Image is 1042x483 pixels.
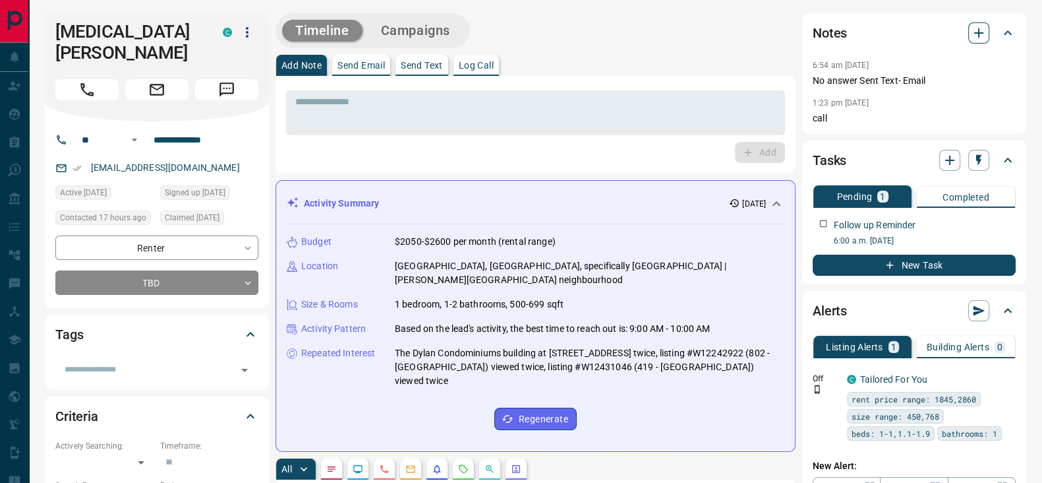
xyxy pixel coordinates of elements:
div: Notes [813,17,1016,49]
button: Timeline [282,20,362,42]
p: Activity Pattern [301,322,366,336]
p: Follow up Reminder [834,218,915,232]
h1: [MEDICAL_DATA][PERSON_NAME] [55,21,203,63]
p: Actively Searching: [55,440,154,452]
p: 6:54 am [DATE] [813,61,869,70]
p: [GEOGRAPHIC_DATA], [GEOGRAPHIC_DATA], specifically [GEOGRAPHIC_DATA] | [PERSON_NAME][GEOGRAPHIC_D... [395,259,784,287]
span: Contacted 17 hours ago [60,211,146,224]
p: Building Alerts [927,342,989,352]
h2: Notes [813,22,847,44]
p: The Dylan Condominiums building at [STREET_ADDRESS] twice, listing #W12242922 (802 - [GEOGRAPHIC_... [395,346,784,388]
div: Tags [55,319,258,350]
a: [EMAIL_ADDRESS][DOMAIN_NAME] [91,162,240,173]
span: beds: 1-1,1.1-1.9 [852,427,930,440]
p: 1 [880,192,885,201]
svg: Listing Alerts [432,464,442,474]
div: Tasks [813,145,1016,176]
p: Repeated Interest [301,346,375,360]
button: Open [127,132,142,148]
div: Tue Oct 14 2025 [55,210,154,229]
p: Size & Rooms [301,298,358,311]
p: Activity Summary [304,197,379,210]
p: $2050-$2600 per month (rental range) [395,235,556,249]
button: Campaigns [368,20,463,42]
svg: Opportunities [484,464,495,474]
p: 1 bedroom, 1-2 bathrooms, 500-699 sqft [395,298,564,311]
svg: Notes [326,464,337,474]
span: bathrooms: 1 [942,427,997,440]
div: Criteria [55,401,258,432]
span: rent price range: 1845,2860 [852,393,976,406]
p: Send Email [337,61,385,70]
p: Pending [836,192,872,201]
p: Budget [301,235,332,249]
p: Log Call [459,61,494,70]
span: Message [195,79,258,100]
span: Signed up [DATE] [165,186,225,199]
p: All [281,465,292,474]
button: Open [235,361,254,379]
div: Sun Oct 12 2025 [160,210,258,229]
button: New Task [813,255,1016,276]
p: 0 [997,342,1002,352]
a: Tailored For You [860,374,927,385]
svg: Calls [379,464,390,474]
svg: Lead Browsing Activity [353,464,363,474]
p: Location [301,259,338,273]
div: condos.ca [847,375,856,384]
div: Renter [55,236,258,260]
p: New Alert: [813,459,1016,473]
p: call [813,112,1016,125]
h2: Tasks [813,150,846,171]
h2: Alerts [813,300,847,321]
p: 6:00 a.m. [DATE] [834,235,1016,247]
p: 1:23 pm [DATE] [813,98,869,108]
svg: Agent Actions [511,464,521,474]
p: [DATE] [742,198,766,210]
p: No answer Sent Text- Email [813,74,1016,88]
div: Alerts [813,295,1016,327]
svg: Email Verified [72,164,82,173]
div: TBD [55,271,258,295]
div: condos.ca [223,28,232,37]
p: Add Note [281,61,322,70]
span: Active [DATE] [60,186,107,199]
p: 1 [891,342,896,352]
p: Completed [942,193,989,202]
h2: Tags [55,324,83,345]
p: Based on the lead's activity, the best time to reach out is: 9:00 AM - 10:00 AM [395,322,710,336]
p: Listing Alerts [826,342,883,352]
span: size range: 450,768 [852,410,939,423]
h2: Criteria [55,406,98,427]
p: Send Text [401,61,443,70]
button: Regenerate [494,408,577,430]
div: Sun Oct 12 2025 [55,185,154,204]
svg: Requests [458,464,469,474]
svg: Emails [405,464,416,474]
span: Call [55,79,119,100]
div: Activity Summary[DATE] [287,191,784,216]
p: Off [813,373,839,385]
span: Claimed [DATE] [165,211,219,224]
p: Timeframe: [160,440,258,452]
svg: Push Notification Only [813,385,822,394]
div: Sun Oct 12 2025 [160,185,258,204]
span: Email [125,79,188,100]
